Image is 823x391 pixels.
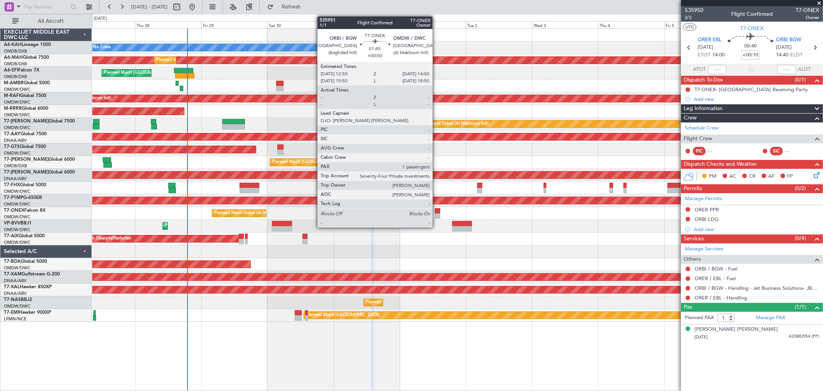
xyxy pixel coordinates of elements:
a: ORBI / BGW - Fuel [695,265,737,272]
span: Refresh [275,4,308,10]
a: OMDW/DWC [4,99,30,105]
span: ORBI BGW [776,36,801,44]
span: ELDT [790,51,803,59]
span: T7-ONEX [4,208,24,213]
div: [DATE] [94,15,107,22]
div: Planned Maint Dubai (Al Maktoum Intl) [413,118,489,130]
a: T7-NASBBJ2 [4,297,32,302]
div: SIC [770,147,783,155]
span: Crew [684,114,697,122]
span: [DATE] [776,44,792,51]
span: ETOT [698,51,711,59]
span: Flight Crew [684,134,712,143]
span: M-AMBR [4,81,24,85]
div: - - [785,148,802,155]
span: ALDT [798,66,811,73]
a: T7-FHXGlobal 5000 [4,183,46,187]
span: T7-NAS [4,297,21,302]
span: 00:40 [744,42,757,50]
span: T7-ONEX [740,24,764,32]
a: A6-MAHGlobal 7500 [4,55,49,60]
span: [DATE] [698,44,714,51]
a: OMDW/DWC [4,265,30,271]
a: OMDW/DWC [4,189,30,194]
span: All Aircraft [20,19,81,24]
a: OMDW/DWC [4,112,30,118]
a: Manage Permits [685,195,722,203]
span: A20882954 (PP) [789,333,819,340]
a: OMDB/DXB [4,74,27,80]
a: ORER / EBL - Fuel [695,275,736,282]
a: T7-AIXGlobal 5000 [4,234,45,238]
a: OMDW/DWC [4,214,30,220]
span: VP-BVV [4,221,20,226]
a: T7-[PERSON_NAME]Global 6000 [4,170,75,175]
span: FP [787,173,793,180]
span: [DATE] [695,334,708,340]
div: Thu 28 [135,21,201,28]
a: OMDW/DWC [4,150,30,156]
span: T7-[PERSON_NAME] [4,157,49,162]
span: T7-AIX [4,234,19,238]
a: LFMN/NCE [4,316,27,322]
span: 535950 [685,6,703,14]
a: T7-[PERSON_NAME]Global 6000 [4,157,75,162]
div: Planned Maint [GEOGRAPHIC_DATA] ([GEOGRAPHIC_DATA] Intl) [272,156,401,168]
span: T7-BDA [4,259,21,264]
a: T7-[PERSON_NAME]Global 7500 [4,119,75,124]
span: ORER EBL [698,36,722,44]
span: T7-AAY [4,132,20,136]
div: Planned Maint Dubai (Al Maktoum Intl) [214,207,290,219]
div: Sun 31 [334,21,400,28]
div: Tue 2 [466,21,532,28]
a: ORBI / BGW - Handling - Jet Business Solutions- JBS ORBI/BGW [695,285,819,291]
span: T7-GTS [4,144,20,149]
button: All Aircraft [8,15,84,27]
div: Wed 3 [532,21,598,28]
span: A6-KAH [4,42,22,47]
div: No Crew [93,42,111,53]
span: M-RRRR [4,106,22,111]
div: Sat 30 [267,21,333,28]
input: Trip Number [24,1,68,13]
div: Planned Maint [GEOGRAPHIC_DATA] ([GEOGRAPHIC_DATA] Intl) [156,54,285,66]
div: Wed 27 [69,21,135,28]
span: Pax [684,303,692,312]
span: 14:40 [776,51,788,59]
a: T7-EMIHawker 900XP [4,310,51,315]
span: (0/1) [795,76,806,84]
a: OMDW/DWC [4,227,30,233]
a: DNAA/ABV [4,138,27,143]
span: Others [684,255,701,264]
span: A6-EFI [4,68,18,73]
span: Leg Information [684,104,723,113]
span: Dispatch To-Dos [684,76,723,85]
button: Refresh [264,1,310,13]
input: --:-- [708,65,727,74]
div: ORBI LDG [695,216,718,223]
span: AC [729,173,736,180]
button: UTC [683,24,696,31]
a: A6-KAHLineage 1000 [4,42,51,47]
a: DNAA/ABV [4,291,27,296]
span: T7-FHX [4,183,20,187]
div: Mon 1 [400,21,466,28]
a: T7-GTSGlobal 7500 [4,144,46,149]
span: 2/2 [685,14,703,21]
span: T7-ONEX [796,6,819,14]
a: A6-EFIFalcon 7X [4,68,39,73]
label: Planned PAX [685,314,714,322]
span: T7-XAL [4,285,20,289]
span: Permits [684,184,702,193]
span: T7-EMI [4,310,19,315]
a: OMDW/DWC [4,125,30,131]
a: OMDB/DXB [4,48,27,54]
span: ATOT [693,66,706,73]
div: PIC [693,147,706,155]
a: Manage Services [685,245,723,253]
a: T7-AAYGlobal 7500 [4,132,47,136]
span: PM [709,173,717,180]
div: Planned Maint Abuja ([PERSON_NAME] Intl) [366,297,453,308]
a: M-AMBRGlobal 5000 [4,81,50,85]
span: Owner [796,14,819,21]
